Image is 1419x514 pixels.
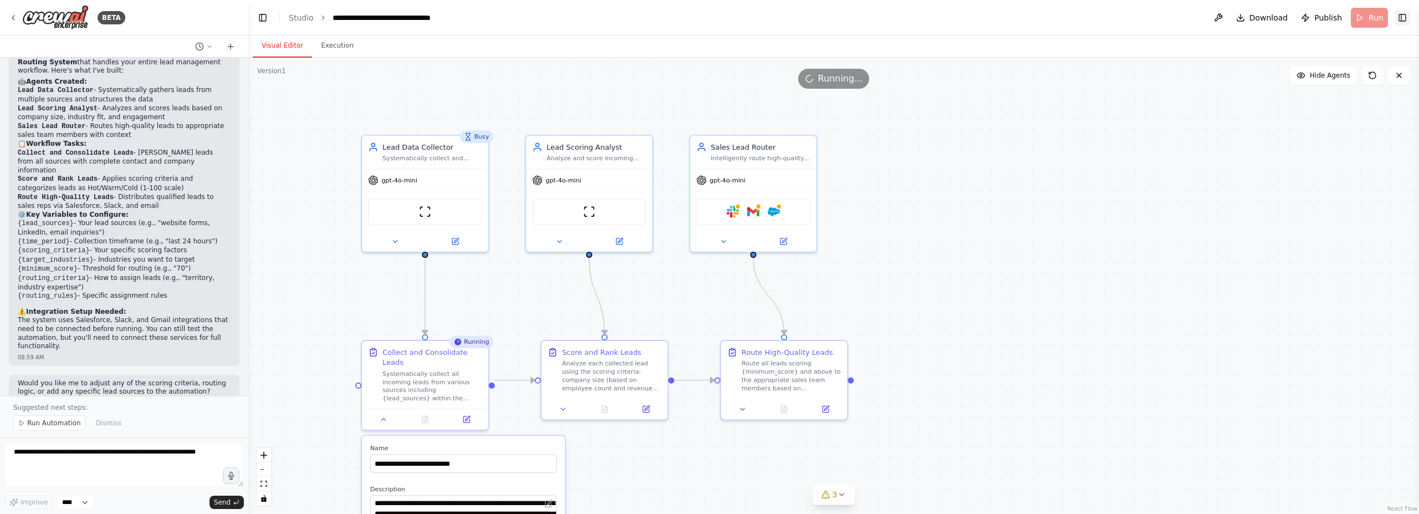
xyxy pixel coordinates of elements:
div: BETA [98,11,125,24]
h2: ⚠️ [18,308,231,317]
div: Analyze each collected lead using the scoring criteria: company size (based on employee count and... [562,359,662,392]
span: Hide Agents [1310,71,1350,80]
img: Slack [727,206,739,218]
button: zoom out [257,462,271,477]
button: fit view [257,477,271,491]
li: - Your lead sources (e.g., "website forms, LinkedIn, email inquiries") [18,219,231,237]
span: Run Automation [27,419,81,428]
button: Execution [312,34,363,58]
li: - Your specific scoring factors [18,246,231,256]
span: 3 [833,489,838,500]
g: Edge from e6f12bdd-95ff-446f-a33a-dfaba2fe2eac to d26c81b4-45e3-4b96-885a-1df4f1dbf567 [675,375,714,385]
nav: breadcrumb [289,12,457,23]
span: Download [1249,12,1288,23]
div: Collect and Consolidate Leads [382,347,482,368]
a: Studio [289,13,314,22]
img: Salesforce [768,206,780,218]
button: Publish [1297,8,1346,28]
code: {routing_criteria} [18,274,90,282]
span: Improve [21,498,48,507]
code: {target_industries} [18,256,94,264]
img: ScrapeWebsiteTool [583,206,595,218]
strong: Agents Created: [26,78,87,85]
span: Running... [818,72,863,85]
div: RunningCollect and Consolidate LeadsSystematically collect all incoming leads from various source... [361,340,489,431]
button: Click to speak your automation idea [223,467,239,484]
div: Lead Data Collector [382,142,482,152]
img: Logo [22,5,89,30]
button: Visual Editor [253,34,312,58]
strong: Smart Lead Scoring & Routing System [18,49,226,66]
div: Score and Rank Leads [562,347,641,358]
span: Dismiss [96,419,121,428]
div: Running [450,336,493,348]
span: gpt-4o-mini [545,176,581,185]
button: Start a new chat [222,40,239,53]
span: Send [214,498,231,507]
h2: 📋 [18,140,231,149]
h2: ⚙️ [18,211,231,220]
code: {scoring_criteria} [18,247,90,255]
button: Download [1232,8,1293,28]
strong: Workflow Tasks: [26,140,86,147]
label: Name [370,444,557,452]
span: gpt-4o-mini [709,176,746,185]
li: - Threshold for routing (e.g., "70") [18,264,231,274]
p: Perfect! I've created a comprehensive that handles your entire lead management workflow. Here's w... [18,49,231,75]
p: Suggested next steps: [13,403,235,412]
li: - Industries you want to target [18,256,231,265]
strong: Integration Setup Needed: [26,308,126,315]
button: toggle interactivity [257,491,271,506]
button: Open in side panel [426,235,484,247]
p: Would you like me to adjust any of the scoring criteria, routing logic, or add any specific lead ... [18,379,231,396]
div: React Flow controls [257,448,271,506]
button: Run Automation [13,415,86,431]
button: Switch to previous chat [191,40,217,53]
li: - Specific assignment rules [18,292,231,301]
div: Lead Scoring AnalystAnalyze and score incoming leads based on {scoring_criteria} including compan... [525,135,653,253]
div: Route all leads scoring {minimum_score} and above to the appropriate sales team members based on ... [742,359,841,392]
button: Send [210,496,244,509]
li: - Collection timeframe (e.g., "last 24 hours") [18,237,231,247]
p: The system uses Salesforce, Slack, and Gmail integrations that need to be connected before runnin... [18,316,231,350]
img: Gmail [747,206,759,218]
code: {minimum_score} [18,265,78,273]
g: Edge from be8bdfd9-dc78-4615-a5a2-9bb80108324b to e6f12bdd-95ff-446f-a33a-dfaba2fe2eac [584,258,610,334]
li: - Routes high-quality leads to appropriate sales team members with context [18,122,231,140]
button: zoom in [257,448,271,462]
button: No output available [762,403,805,415]
strong: Key Variables to Configure: [26,211,129,218]
code: Route High-Quality Leads [18,194,114,201]
li: - Analyzes and scores leads based on company size, industry fit, and engagement [18,104,231,122]
div: Sales Lead Router [711,142,810,152]
button: Open in side panel [449,413,484,425]
div: Busy [460,131,493,143]
h2: 🤖 [18,78,231,86]
div: Lead Scoring Analyst [547,142,646,152]
div: Analyze and score incoming leads based on {scoring_criteria} including company size, industry fit... [547,154,646,162]
code: Collect and Consolidate Leads [18,149,134,157]
button: Hide Agents [1290,67,1357,84]
button: Open in side panel [754,235,813,247]
div: 08:59 AM [18,353,231,362]
code: Lead Data Collector [18,86,94,94]
a: React Flow attribution [1387,506,1417,512]
span: Publish [1314,12,1342,23]
li: - Systematically gathers leads from multiple sources and structures the data [18,86,231,104]
code: Lead Scoring Analyst [18,105,98,113]
code: Sales Lead Router [18,123,85,130]
li: - Distributes qualified leads to sales reps via Salesforce, Slack, and email [18,193,231,211]
button: Hide left sidebar [255,10,270,26]
img: ScrapeWebsiteTool [419,206,431,218]
code: {lead_sources} [18,220,74,227]
button: 3 [813,485,855,505]
div: Route High-Quality LeadsRoute all leads scoring {minimum_score} and above to the appropriate sale... [720,340,848,420]
div: Systematically collect and consolidate incoming leads from multiple sources including website for... [382,154,482,162]
code: {routing_rules} [18,292,78,300]
button: Show right sidebar [1395,10,1410,26]
div: Version 1 [257,67,286,75]
g: Edge from 596bbdcd-18cc-4626-8d56-6ccb8cd9975b to e6f12bdd-95ff-446f-a33a-dfaba2fe2eac [495,375,535,385]
g: Edge from e7b1aa9e-e9f8-49e8-8d02-1af7167d6287 to 596bbdcd-18cc-4626-8d56-6ccb8cd9975b [420,258,431,334]
code: Score and Rank Leads [18,175,98,183]
button: Open in side panel [808,403,843,415]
